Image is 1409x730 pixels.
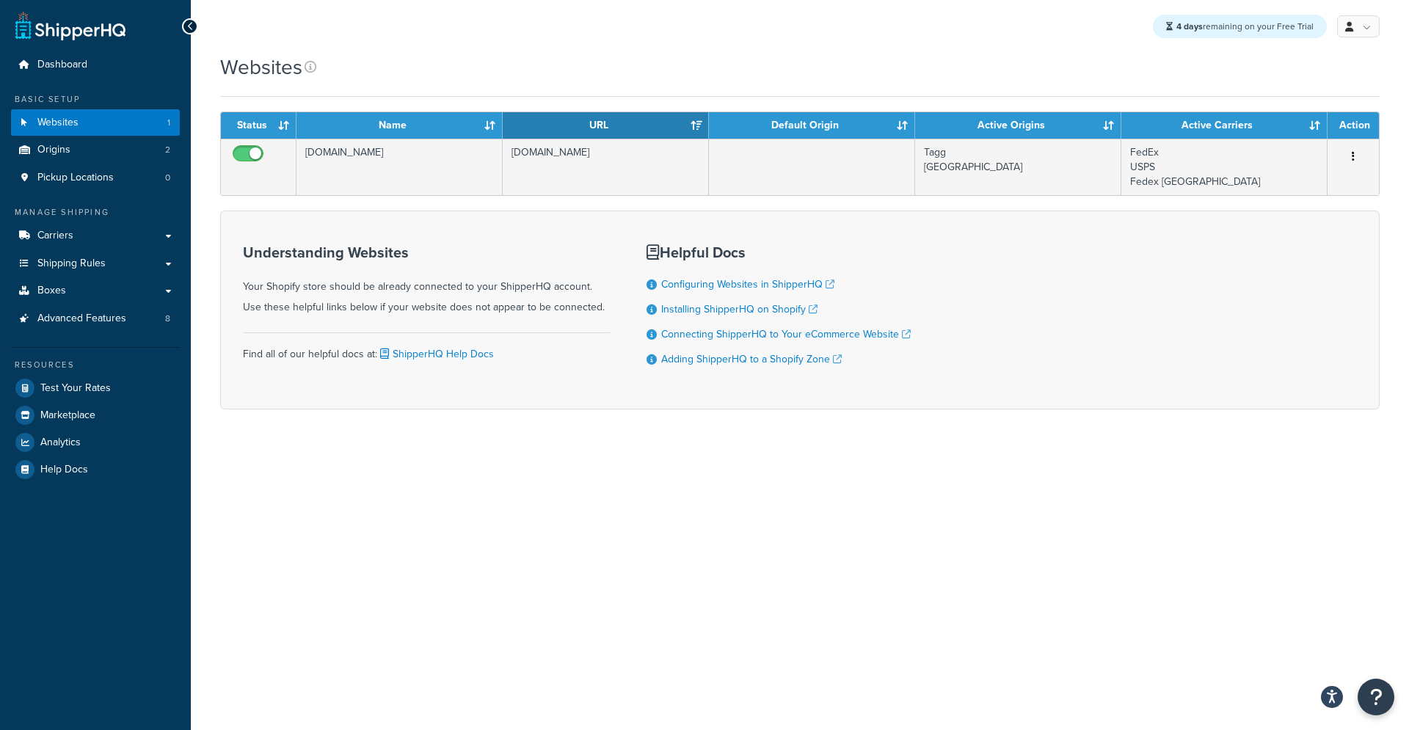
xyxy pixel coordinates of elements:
div: Your Shopify store should be already connected to your ShipperHQ account. Use these helpful links... [243,244,610,318]
li: Advanced Features [11,305,180,332]
li: Pickup Locations [11,164,180,191]
th: Name: activate to sort column ascending [296,112,503,139]
button: Open Resource Center [1358,679,1394,715]
a: Configuring Websites in ShipperHQ [661,277,834,292]
span: Origins [37,144,70,156]
a: Carriers [11,222,180,249]
h3: Understanding Websites [243,244,610,260]
span: Analytics [40,437,81,449]
a: ShipperHQ Help Docs [377,346,494,362]
span: Websites [37,117,79,129]
th: Action [1328,112,1379,139]
div: remaining on your Free Trial [1153,15,1327,38]
span: Advanced Features [37,313,126,325]
span: Marketplace [40,409,95,422]
a: ShipperHQ Home [15,11,125,40]
th: Status: activate to sort column ascending [221,112,296,139]
h1: Websites [220,53,302,81]
a: Analytics [11,429,180,456]
div: Manage Shipping [11,206,180,219]
a: Origins 2 [11,136,180,164]
td: [DOMAIN_NAME] [503,139,709,195]
span: 8 [165,313,170,325]
span: Boxes [37,285,66,297]
th: URL: activate to sort column ascending [503,112,709,139]
a: Dashboard [11,51,180,79]
div: Basic Setup [11,93,180,106]
td: [DOMAIN_NAME] [296,139,503,195]
li: Origins [11,136,180,164]
a: Adding ShipperHQ to a Shopify Zone [661,351,842,367]
td: FedEx USPS Fedex [GEOGRAPHIC_DATA] [1121,139,1328,195]
a: Marketplace [11,402,180,428]
span: Dashboard [37,59,87,71]
a: Shipping Rules [11,250,180,277]
span: 2 [165,144,170,156]
div: Find all of our helpful docs at: [243,332,610,365]
span: Shipping Rules [37,258,106,270]
a: Help Docs [11,456,180,483]
a: Connecting ShipperHQ to Your eCommerce Website [661,326,911,342]
strong: 4 days [1176,20,1203,33]
span: 1 [167,117,170,129]
div: Resources [11,359,180,371]
th: Active Origins: activate to sort column ascending [915,112,1121,139]
a: Pickup Locations 0 [11,164,180,191]
span: Test Your Rates [40,382,111,395]
th: Active Carriers: activate to sort column ascending [1121,112,1328,139]
a: Test Your Rates [11,375,180,401]
a: Advanced Features 8 [11,305,180,332]
a: Boxes [11,277,180,304]
th: Default Origin: activate to sort column ascending [709,112,915,139]
a: Installing ShipperHQ on Shopify [661,302,818,317]
li: Websites [11,109,180,136]
span: Help Docs [40,464,88,476]
a: Websites 1 [11,109,180,136]
td: Tagg [GEOGRAPHIC_DATA] [915,139,1121,195]
span: Carriers [37,230,73,242]
span: Pickup Locations [37,172,114,184]
span: 0 [165,172,170,184]
h3: Helpful Docs [647,244,911,260]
